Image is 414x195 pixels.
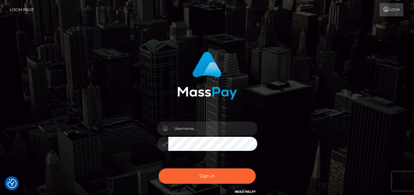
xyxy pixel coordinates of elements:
[380,3,403,16] a: Login
[168,121,257,136] input: Username...
[159,168,256,184] button: Sign in
[10,3,34,16] a: Login Page
[7,179,17,188] img: Revisit consent button
[235,190,256,194] a: Need Help?
[177,52,237,100] img: MassPay Login
[7,179,17,188] button: Consent Preferences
